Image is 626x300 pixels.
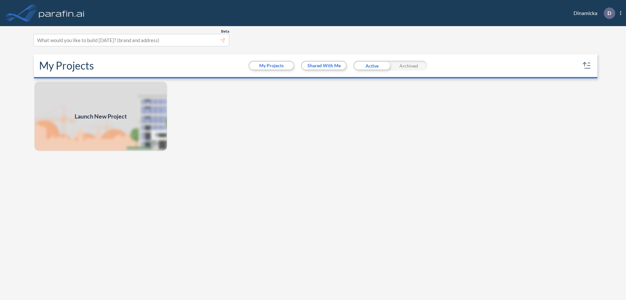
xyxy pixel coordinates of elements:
[607,10,611,16] p: D
[37,7,86,20] img: logo
[582,60,592,71] button: sort
[353,61,390,71] div: Active
[221,29,229,34] span: Beta
[564,8,621,19] div: Dinamicka
[249,62,293,70] button: My Projects
[390,61,427,71] div: Archived
[34,81,168,151] img: add
[39,59,94,72] h2: My Projects
[34,81,168,151] a: Launch New Project
[75,112,127,121] span: Launch New Project
[302,62,346,70] button: Shared With Me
